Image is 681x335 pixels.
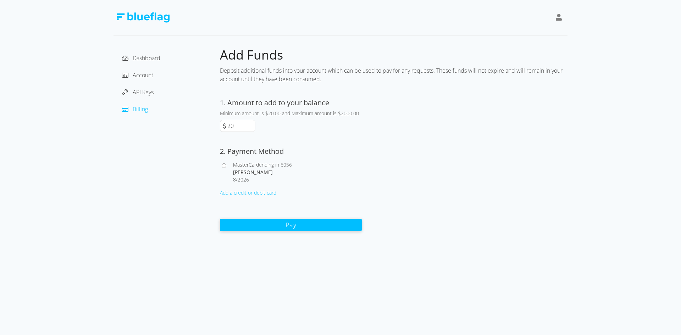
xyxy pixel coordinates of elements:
[220,98,329,107] label: 1. Amount to add to your balance
[233,176,236,183] span: 8
[133,88,154,96] span: API Keys
[233,161,259,168] span: MasterCard
[122,54,160,62] a: Dashboard
[220,110,362,117] div: Minimum amount is $20.00 and Maximum amount is $2000.00
[122,88,154,96] a: API Keys
[122,71,153,79] a: Account
[116,12,170,23] img: Blue Flag Logo
[133,54,160,62] span: Dashboard
[220,46,283,63] span: Add Funds
[238,176,249,183] span: 2026
[122,105,148,113] a: Billing
[259,161,292,168] span: ending in 5056
[133,105,148,113] span: Billing
[236,176,238,183] span: /
[220,146,284,156] label: 2. Payment Method
[220,63,567,86] div: Deposit additional funds into your account which can be used to pay for any requests. These funds...
[133,71,153,79] span: Account
[220,219,362,231] button: Pay
[220,189,362,196] div: Add a credit or debit card
[233,168,362,176] div: [PERSON_NAME]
